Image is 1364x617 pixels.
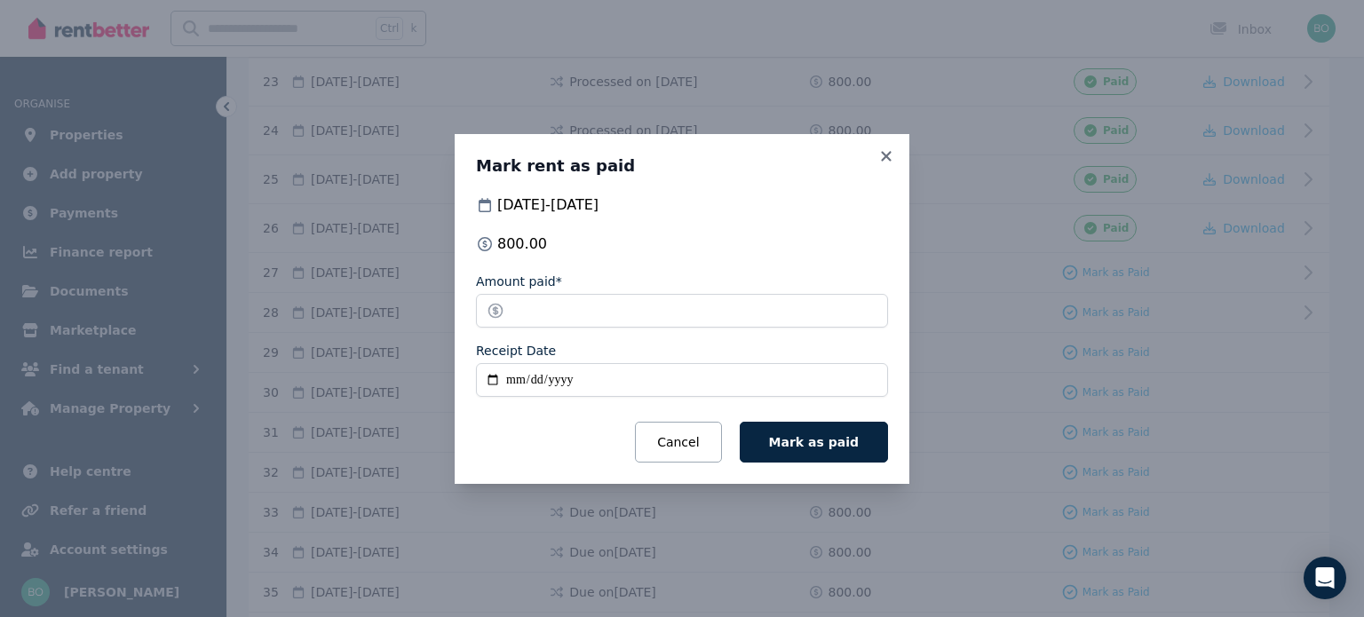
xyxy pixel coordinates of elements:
[497,233,547,255] span: 800.00
[476,273,562,290] label: Amount paid*
[476,342,556,360] label: Receipt Date
[769,435,859,449] span: Mark as paid
[740,422,888,463] button: Mark as paid
[476,155,888,177] h3: Mark rent as paid
[635,422,721,463] button: Cancel
[497,194,599,216] span: [DATE] - [DATE]
[1304,557,1346,599] div: Open Intercom Messenger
